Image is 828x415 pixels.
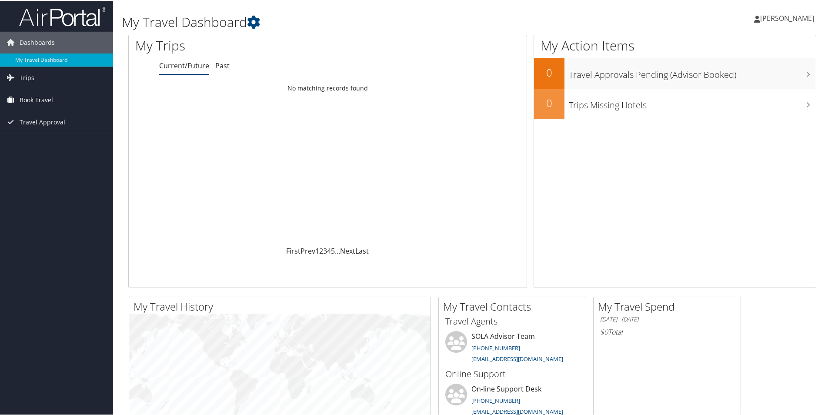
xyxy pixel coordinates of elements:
[441,330,584,366] li: SOLA Advisor Team
[300,245,315,255] a: Prev
[534,57,816,88] a: 0Travel Approvals Pending (Advisor Booked)
[600,315,734,323] h6: [DATE] - [DATE]
[600,326,608,336] span: $0
[20,110,65,132] span: Travel Approval
[331,245,335,255] a: 5
[19,6,106,26] img: airportal-logo.png
[534,36,816,54] h1: My Action Items
[534,88,816,118] a: 0Trips Missing Hotels
[129,80,527,95] td: No matching records found
[471,354,563,362] a: [EMAIL_ADDRESS][DOMAIN_NAME]
[760,13,814,22] span: [PERSON_NAME]
[20,31,55,53] span: Dashboards
[534,64,564,79] h2: 0
[355,245,369,255] a: Last
[471,343,520,351] a: [PHONE_NUMBER]
[569,94,816,110] h3: Trips Missing Hotels
[445,315,579,327] h3: Travel Agents
[471,396,520,404] a: [PHONE_NUMBER]
[20,66,34,88] span: Trips
[340,245,355,255] a: Next
[443,298,586,313] h2: My Travel Contacts
[445,367,579,379] h3: Online Support
[286,245,300,255] a: First
[534,95,564,110] h2: 0
[569,64,816,80] h3: Travel Approvals Pending (Advisor Booked)
[754,4,823,30] a: [PERSON_NAME]
[135,36,354,54] h1: My Trips
[215,60,230,70] a: Past
[600,326,734,336] h6: Total
[335,245,340,255] span: …
[20,88,53,110] span: Book Travel
[315,245,319,255] a: 1
[598,298,741,313] h2: My Travel Spend
[319,245,323,255] a: 2
[122,12,589,30] h1: My Travel Dashboard
[471,407,563,415] a: [EMAIL_ADDRESS][DOMAIN_NAME]
[323,245,327,255] a: 3
[327,245,331,255] a: 4
[134,298,431,313] h2: My Travel History
[159,60,209,70] a: Current/Future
